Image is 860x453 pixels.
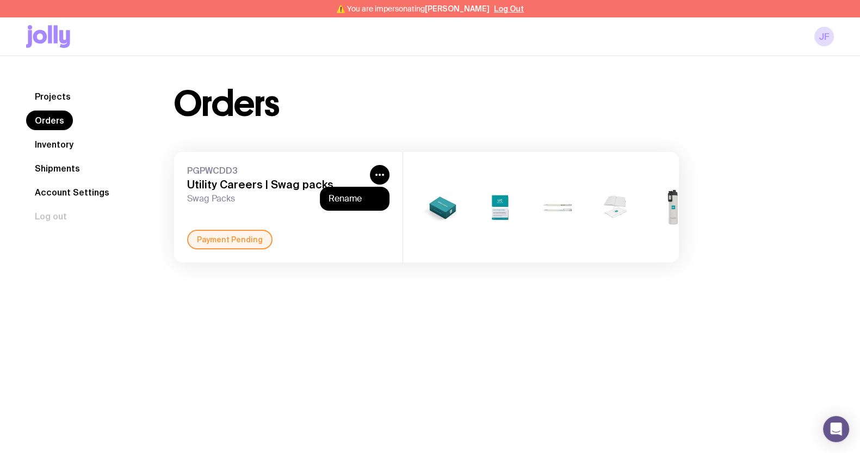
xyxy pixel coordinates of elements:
a: Shipments [26,158,89,178]
a: Projects [26,87,79,106]
h1: Orders [174,87,279,121]
span: PGPWCDD3 [187,165,366,176]
span: [PERSON_NAME] [425,4,490,13]
button: Rename [329,193,381,204]
span: Swag Packs [187,193,366,204]
span: ⚠️ You are impersonating [336,4,490,13]
a: Account Settings [26,182,118,202]
button: Log out [26,206,76,226]
a: Orders [26,111,73,130]
a: JF [814,27,834,46]
h3: Utility Careers | Swag packs [187,178,366,191]
div: Open Intercom Messenger [823,416,849,442]
div: Payment Pending [187,230,273,249]
button: Log Out [494,4,524,13]
a: Inventory [26,134,82,154]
